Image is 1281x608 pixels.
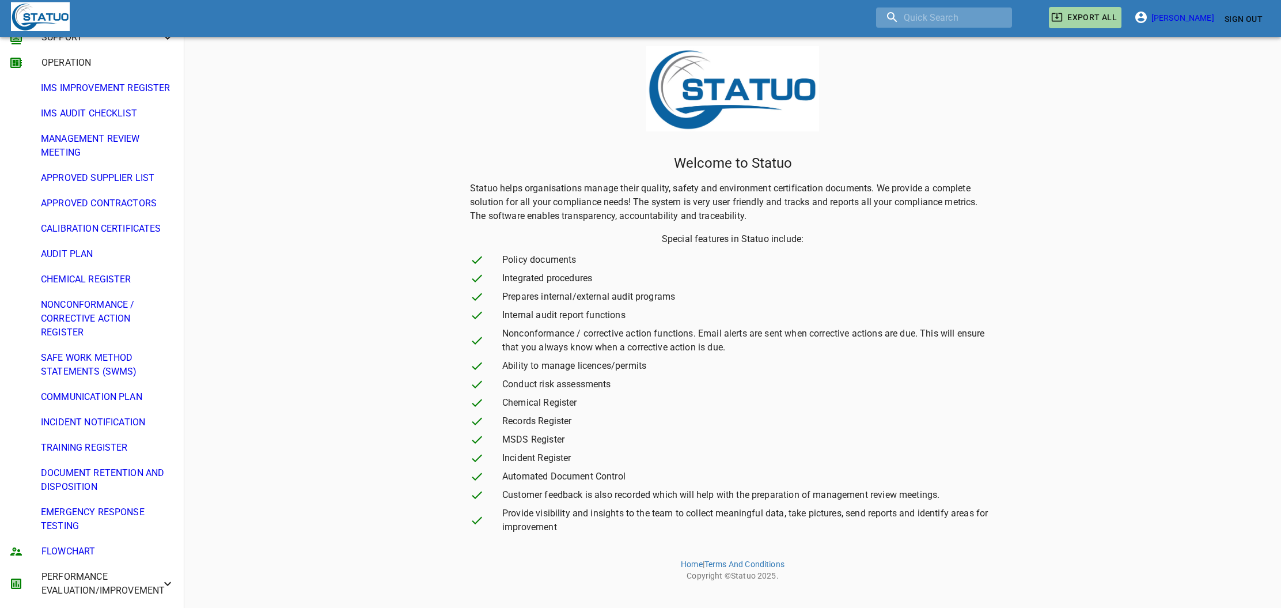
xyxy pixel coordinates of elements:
p: Special features in Statuo include: [662,232,804,246]
span: Integrated procedures [502,271,995,285]
span: DOCUMENT RETENTION AND DISPOSITION [41,466,175,494]
a: Statuo [731,571,756,580]
span: CALIBRATION CERTIFICATES [41,222,175,236]
span: TRAINING REGISTER [41,441,175,455]
span: IMS AUDIT CHECKLIST [41,107,175,120]
span: Chemical Register [502,396,995,410]
span: Conduct risk assessments [502,377,995,391]
span: FLOWCHART [41,545,175,558]
span: Ability to manage licences/permits [502,359,995,373]
p: Welcome to Statuo [674,154,792,172]
a: Home [681,560,703,569]
span: Internal audit report functions [502,308,995,322]
img: Logo [646,46,819,131]
span: INCIDENT NOTIFICATION [41,416,175,429]
p: Statuo helps organisations manage their quality, safety and environment certification documents. ... [470,182,995,223]
a: Terms And Conditions [704,560,784,569]
span: CHEMICAL REGISTER [41,273,175,286]
span: NONCONFORMANCE / CORRECTIVE ACTION REGISTER [41,298,175,339]
span: EMERGENCY RESPONSE TESTING [41,505,175,533]
img: Statuo [11,2,70,31]
input: search [876,7,1012,28]
a: [PERSON_NAME] [1138,13,1220,22]
span: MSDS Register [502,433,995,447]
span: COMMUNICATION PLAN [41,390,175,404]
span: Records Register [502,414,995,428]
span: Customer feedback is also recorded which will help with the preparation of management review meet... [502,488,995,502]
span: Policy documents [502,253,995,267]
span: SUPPORT [41,31,161,44]
span: APPROVED SUPPLIER LIST [41,171,175,185]
span: MANAGEMENT REVIEW MEETING [41,132,175,160]
button: EXPORT ALL [1049,7,1121,28]
span: Sign Out [1225,12,1263,27]
p: | Copyright © 2025 . [189,541,1276,581]
button: Sign Out [1220,9,1267,30]
span: Incident Register [502,451,995,465]
span: APPROVED CONTRACTORS [41,197,175,210]
span: AUDIT PLAN [41,247,175,261]
span: OPERATION [41,56,161,70]
span: IMS IMPROVEMENT REGISTER [41,81,175,95]
span: EXPORT ALL [1053,10,1117,25]
span: SAFE WORK METHOD STATEMENTS (SWMS) [41,351,175,379]
span: Prepares internal/external audit programs [502,290,995,304]
span: Automated Document Control [502,470,995,484]
span: Nonconformance / corrective action functions. Email alerts are sent when corrective actions are d... [502,327,995,354]
span: Provide visibility and insights to the team to collect meaningful data, take pictures, send repor... [502,507,995,534]
span: PERFORMANCE EVALUATION/IMPROVEMENT [41,570,161,598]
